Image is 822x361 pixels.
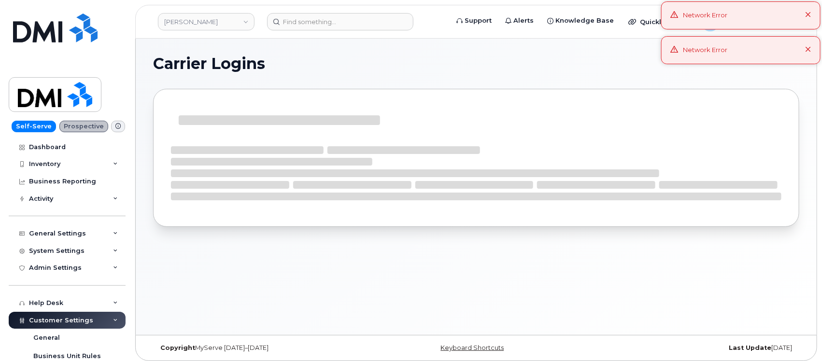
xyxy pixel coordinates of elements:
div: Network Error [683,45,727,55]
a: Keyboard Shortcuts [441,344,504,351]
span: Carrier Logins [153,56,265,71]
div: Network Error [683,11,727,20]
strong: Copyright [160,344,195,351]
div: MyServe [DATE]–[DATE] [153,344,368,352]
div: [DATE] [584,344,799,352]
strong: Last Update [729,344,771,351]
